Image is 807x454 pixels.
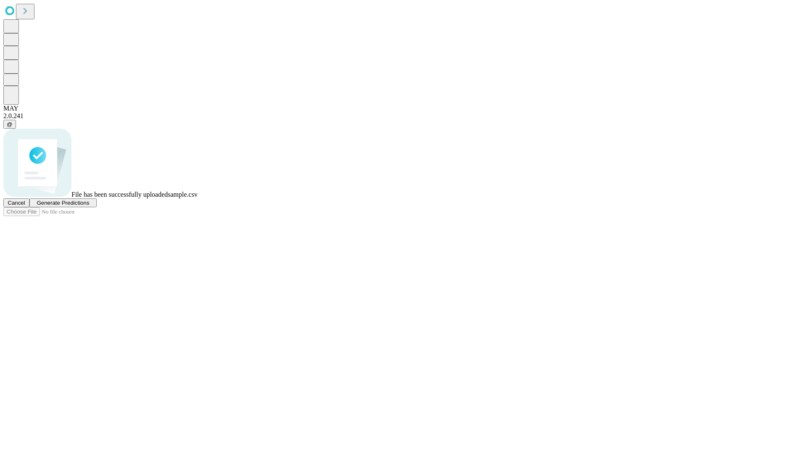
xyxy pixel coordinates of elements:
div: 2.0.241 [3,112,804,120]
button: Generate Predictions [29,198,97,207]
span: Cancel [8,200,25,206]
span: Generate Predictions [37,200,89,206]
button: @ [3,120,16,129]
span: @ [7,121,13,127]
span: sample.csv [168,191,198,198]
div: MAY [3,105,804,112]
span: File has been successfully uploaded [71,191,168,198]
button: Cancel [3,198,29,207]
